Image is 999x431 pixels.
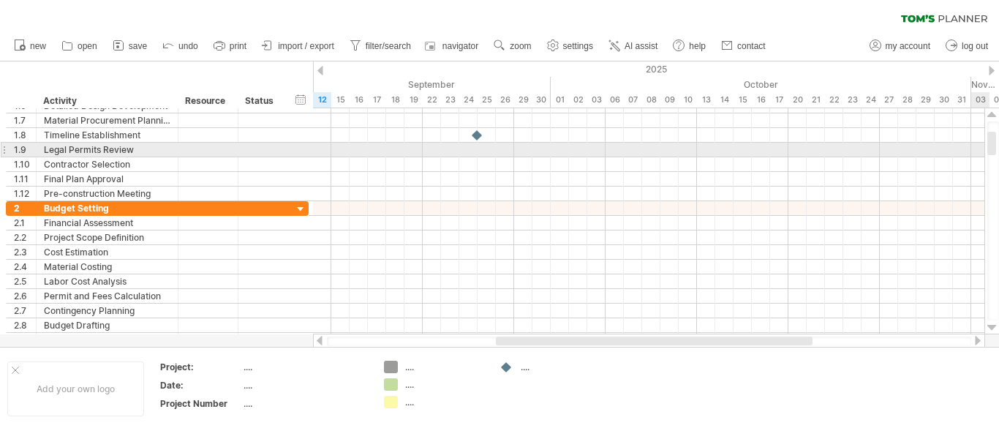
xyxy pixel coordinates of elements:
span: save [129,41,147,51]
div: Tuesday, 16 September 2025 [350,92,368,108]
span: settings [563,41,593,51]
a: help [669,37,710,56]
div: Activity [43,94,170,108]
div: 1.11 [14,172,36,186]
span: filter/search [366,41,411,51]
div: Friday, 26 September 2025 [496,92,514,108]
div: Project Number [160,397,241,410]
div: Contingency Planning [44,304,170,318]
div: 1.12 [14,187,36,200]
a: navigator [423,37,483,56]
a: new [10,37,50,56]
span: undo [178,41,198,51]
div: Contractor Selection [44,157,170,171]
div: Tuesday, 21 October 2025 [807,92,825,108]
div: Labor Cost Analysis [44,274,170,288]
a: AI assist [605,37,662,56]
div: 2.9 [14,333,36,347]
div: Friday, 10 October 2025 [679,92,697,108]
div: Wednesday, 8 October 2025 [642,92,660,108]
a: undo [159,37,203,56]
div: Thursday, 2 October 2025 [569,92,587,108]
div: Add your own logo [7,361,144,416]
div: Budget Review [44,333,170,347]
div: Budget Drafting [44,318,170,332]
div: .... [244,379,366,391]
div: Thursday, 18 September 2025 [386,92,404,108]
div: 2.2 [14,231,36,244]
div: Material Costing [44,260,170,274]
div: Tuesday, 23 September 2025 [441,92,459,108]
div: 2.7 [14,304,36,318]
div: Wednesday, 24 September 2025 [459,92,478,108]
div: September 2025 [148,77,551,92]
div: 1.9 [14,143,36,157]
a: import / export [258,37,339,56]
a: my account [866,37,935,56]
div: Project Scope Definition [44,231,170,244]
div: 2.8 [14,318,36,332]
div: Tuesday, 28 October 2025 [898,92,916,108]
div: Monday, 22 September 2025 [423,92,441,108]
div: Project: [160,361,241,373]
div: Friday, 3 October 2025 [587,92,606,108]
div: Thursday, 25 September 2025 [478,92,496,108]
a: save [109,37,151,56]
div: Friday, 19 September 2025 [404,92,423,108]
div: Final Plan Approval [44,172,170,186]
div: Wednesday, 1 October 2025 [551,92,569,108]
div: Material Procurement Planning [44,113,170,127]
div: Pre-construction Meeting [44,187,170,200]
a: print [210,37,251,56]
div: October 2025 [551,77,971,92]
div: 2 [14,201,36,215]
a: log out [942,37,992,56]
div: Wednesday, 29 October 2025 [916,92,935,108]
div: 1.8 [14,128,36,142]
div: Tuesday, 7 October 2025 [624,92,642,108]
div: 2.1 [14,216,36,230]
div: Thursday, 16 October 2025 [752,92,770,108]
span: zoom [510,41,531,51]
a: settings [543,37,597,56]
div: Tuesday, 30 September 2025 [532,92,551,108]
div: .... [244,361,366,373]
span: new [30,41,46,51]
span: AI assist [625,41,657,51]
div: Status [245,94,277,108]
div: Friday, 12 September 2025 [313,92,331,108]
a: zoom [490,37,535,56]
div: 2.3 [14,245,36,259]
a: contact [717,37,770,56]
div: Monday, 15 September 2025 [331,92,350,108]
div: 2.4 [14,260,36,274]
div: 1.10 [14,157,36,171]
a: filter/search [346,37,415,56]
div: Wednesday, 17 September 2025 [368,92,386,108]
div: Cost Estimation [44,245,170,259]
div: Monday, 6 October 2025 [606,92,624,108]
div: Timeline Establishment [44,128,170,142]
div: Resource [185,94,230,108]
div: Friday, 17 October 2025 [770,92,788,108]
div: Financial Assessment [44,216,170,230]
div: Friday, 31 October 2025 [953,92,971,108]
div: Wednesday, 22 October 2025 [825,92,843,108]
div: Thursday, 23 October 2025 [843,92,862,108]
div: .... [244,397,366,410]
span: import / export [278,41,334,51]
div: Friday, 24 October 2025 [862,92,880,108]
div: .... [405,361,485,373]
div: .... [521,361,600,373]
div: 2.6 [14,289,36,303]
div: Monday, 29 September 2025 [514,92,532,108]
span: contact [737,41,766,51]
a: open [58,37,102,56]
div: Monday, 13 October 2025 [697,92,715,108]
div: Date: [160,379,241,391]
div: .... [405,396,485,408]
div: Budget Setting [44,201,170,215]
div: .... [405,378,485,391]
div: Thursday, 9 October 2025 [660,92,679,108]
span: log out [962,41,988,51]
